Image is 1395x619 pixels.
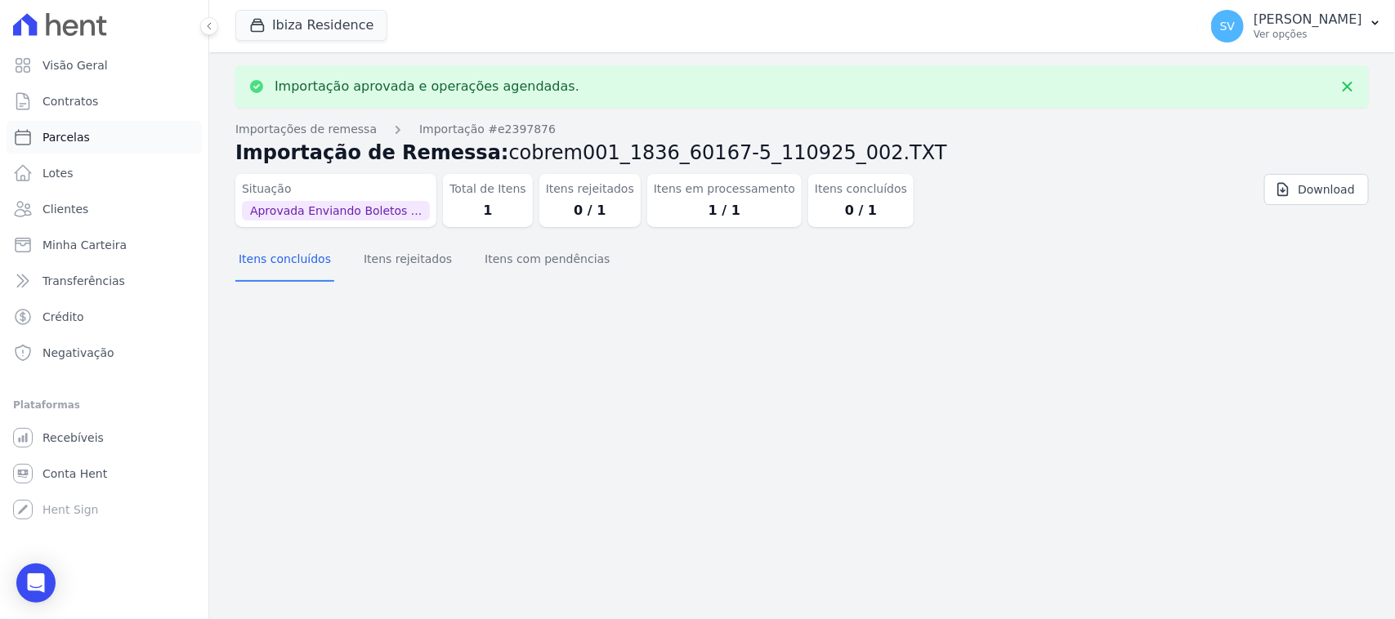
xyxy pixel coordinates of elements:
dt: Situação [242,180,430,198]
a: Conta Hent [7,457,202,490]
dd: 1 [449,201,526,220]
span: Visão Geral [42,57,108,73]
a: Recebíveis [7,421,202,454]
button: Itens com pendências [481,239,613,282]
button: SV [PERSON_NAME] Ver opções [1198,3,1395,49]
span: Conta Hent [42,465,107,482]
p: [PERSON_NAME] [1254,11,1362,28]
a: Importação #e2397876 [419,121,556,138]
span: Aprovada Enviando Boletos ... [242,201,430,220]
button: Ibiza Residence [235,10,387,41]
h2: Importação de Remessa: [235,138,1369,167]
a: Importações de remessa [235,121,377,138]
nav: Breadcrumb [235,121,1369,138]
dd: 0 / 1 [546,201,634,220]
a: Transferências [7,265,202,297]
span: SV [1220,20,1235,32]
span: Crédito [42,309,84,325]
span: Minha Carteira [42,237,127,253]
dd: 1 / 1 [654,201,795,220]
span: Recebíveis [42,430,104,446]
a: Crédito [7,301,202,333]
span: Negativação [42,345,114,361]
a: Minha Carteira [7,229,202,261]
dt: Total de Itens [449,180,526,198]
span: Lotes [42,165,74,181]
a: Lotes [7,157,202,189]
a: Visão Geral [7,49,202,82]
a: Negativação [7,336,202,369]
span: Transferências [42,273,125,289]
dt: Itens rejeitados [546,180,634,198]
div: Open Intercom Messenger [16,563,56,603]
a: Parcelas [7,121,202,154]
button: Itens rejeitados [360,239,455,282]
span: Clientes [42,201,88,217]
p: Ver opções [1254,28,1362,41]
a: Contratos [7,85,202,118]
p: Importação aprovada e operações agendadas. [275,78,579,95]
div: Plataformas [13,395,195,415]
a: Clientes [7,193,202,225]
span: Parcelas [42,129,90,145]
span: Contratos [42,93,98,109]
button: Itens concluídos [235,239,334,282]
dd: 0 / 1 [815,201,907,220]
span: cobrem001_1836_60167-5_110925_002.TXT [509,141,947,164]
a: Download [1264,174,1369,205]
dt: Itens em processamento [654,180,795,198]
dt: Itens concluídos [815,180,907,198]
